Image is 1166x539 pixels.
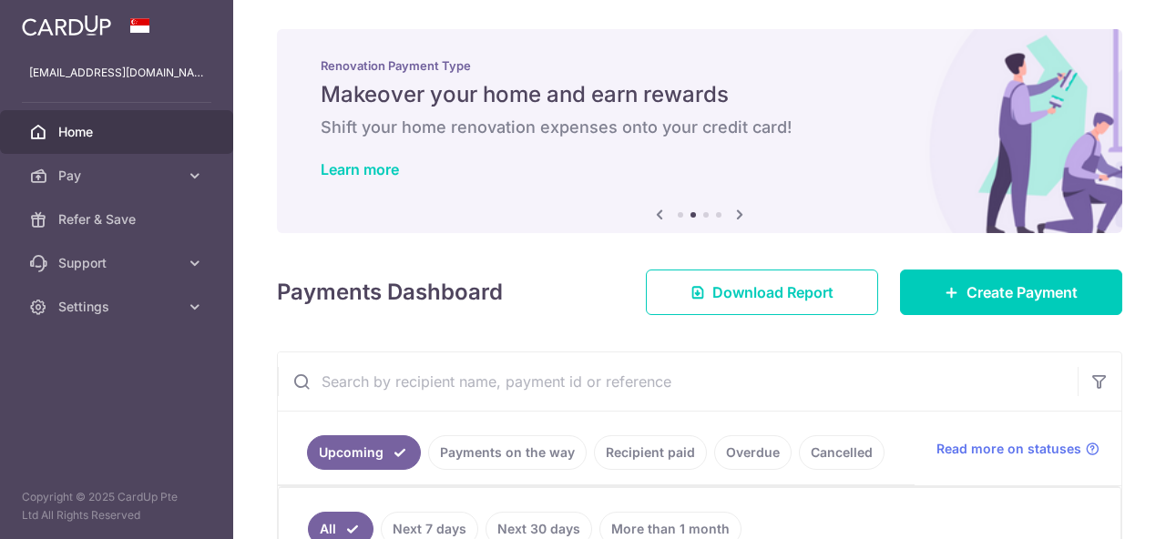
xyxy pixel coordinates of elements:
a: Recipient paid [594,435,707,470]
a: Read more on statuses [936,440,1100,458]
span: Pay [58,167,179,185]
p: [EMAIL_ADDRESS][DOMAIN_NAME] [29,64,204,82]
p: Renovation Payment Type [321,58,1079,73]
span: Refer & Save [58,210,179,229]
a: Learn more [321,160,399,178]
a: Create Payment [900,269,1122,315]
a: Overdue [714,435,792,470]
iframe: Opens a widget where you can find more information [1048,484,1148,530]
span: Home [58,123,179,141]
h5: Makeover your home and earn rewards [321,80,1079,109]
input: Search by recipient name, payment id or reference [278,352,1078,411]
a: Cancelled [799,435,885,470]
a: Download Report [646,269,878,315]
a: Upcoming [307,435,421,470]
span: Create Payment [967,281,1078,303]
a: Payments on the way [428,435,587,470]
h6: Shift your home renovation expenses onto your credit card! [321,117,1079,138]
img: Renovation banner [277,29,1122,233]
span: Support [58,254,179,272]
span: Settings [58,298,179,316]
span: Read more on statuses [936,440,1081,458]
h4: Payments Dashboard [277,276,503,309]
img: CardUp [22,15,111,36]
span: Download Report [712,281,834,303]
